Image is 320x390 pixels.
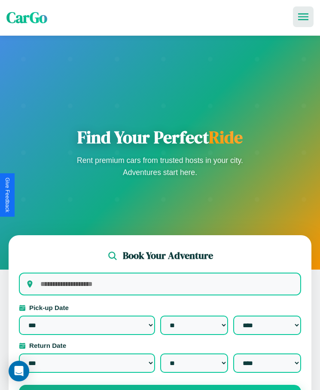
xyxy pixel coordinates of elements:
h1: Find Your Perfect [74,127,246,147]
h2: Book Your Adventure [123,249,213,262]
label: Pick-up Date [19,304,301,311]
p: Rent premium cars from trusted hosts in your city. Adventures start here. [74,154,246,178]
div: Give Feedback [4,178,10,212]
span: CarGo [6,7,47,28]
label: Return Date [19,342,301,349]
div: Open Intercom Messenger [9,361,29,381]
span: Ride [209,126,243,149]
